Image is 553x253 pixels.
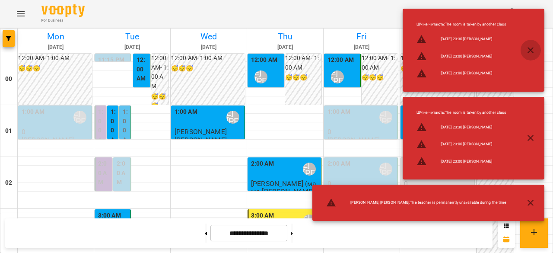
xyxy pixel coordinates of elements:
li: [DATE] 23:00 [PERSON_NAME] [410,153,514,170]
h6: Mon [19,30,92,43]
h6: 😴😴😴 [171,64,245,74]
label: 2:00 AM [117,159,129,187]
h6: [DATE] [172,43,245,51]
label: 1:00 AM [98,107,104,154]
div: Ліпатьєва Ольга [226,111,239,124]
div: Ліпатьєва Ольга [73,111,86,124]
h6: 12:00 AM - 1:00 AM [151,54,168,91]
li: [PERSON_NAME] [PERSON_NAME] : The teacher is permanently unavailable during the time [319,194,514,211]
label: 3:00 AM [251,211,274,221]
span: For Business [41,18,85,23]
div: Ліпатьєва Ольга [303,163,316,176]
h6: Thu [248,30,322,43]
label: 1:00 AM [22,107,44,117]
div: Ліпатьєва Ольга [254,70,267,83]
span: [PERSON_NAME] [251,87,279,103]
h6: Tue [95,30,169,43]
h6: Wed [172,30,245,43]
p: [PERSON_NAME] [22,136,74,144]
label: 3:00 AM [98,211,121,221]
label: 12:00 AM [137,55,148,83]
h6: 12:00 AM - 1:00 AM [285,54,322,72]
h6: [DATE] [248,43,322,51]
h6: 😴😴😴 [285,73,322,83]
span: [PERSON_NAME] (мама [PERSON_NAME]) [251,179,317,195]
h6: [DATE] [19,43,92,51]
h6: [DATE] [95,43,169,51]
h6: 01 [5,126,12,136]
li: [DATE] 23:00 [PERSON_NAME] [410,65,514,82]
h6: 12:00 AM - 1:00 AM [171,54,245,63]
li: ШЧ не читають : The room is taken by another class [410,106,514,119]
h6: 😴😴😴 [18,64,92,74]
p: [PERSON_NAME] [175,136,227,144]
label: 12:00 AM [251,55,277,65]
label: 1:00 AM [123,107,129,154]
h6: 00 [5,74,12,84]
li: [DATE] 23:30 [PERSON_NAME] [410,31,514,48]
h6: 12:00 AM - 1:00 AM [18,54,92,63]
li: ШЧ не читають : The room is taken by another class [410,18,514,31]
li: [DATE] 23:00 [PERSON_NAME] [410,48,514,65]
label: 11:15 PM [98,55,124,65]
button: Menu [10,3,31,24]
label: 2:00 AM [251,159,274,169]
p: 0 [22,128,90,135]
img: Voopty Logo [41,4,85,17]
h6: 😴😴😴 [151,92,168,111]
li: [DATE] 23:30 [PERSON_NAME] [410,118,514,136]
label: 2:00 AM [98,159,110,187]
span: [PERSON_NAME] [175,128,227,136]
h6: 02 [5,178,12,188]
label: 1:00 AM [111,107,117,154]
label: 1:00 AM [175,107,197,117]
li: [DATE] 23:00 [PERSON_NAME] [410,136,514,153]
